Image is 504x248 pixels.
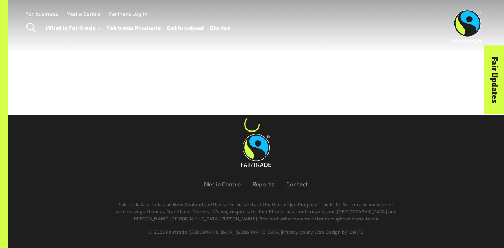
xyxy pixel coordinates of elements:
img: Fairtrade Australia New Zealand logo [241,134,271,167]
a: Get Involved [167,22,204,33]
a: Media Centre [66,10,101,17]
div: | | [40,228,472,235]
a: Web Design by IGNITE [314,229,363,235]
a: Stories [210,22,230,33]
p: Fairtrade Australia and New Zealand’s office is on the lands of the Wurundjeri People of the Kuli... [113,201,398,222]
span: © 2025 Fairtrade [GEOGRAPHIC_DATA] [GEOGRAPHIC_DATA] [148,229,281,235]
a: Toggle Search [21,18,41,38]
a: Partners Log In [109,10,148,17]
a: Fairtrade Products [106,22,161,33]
a: For business [25,10,58,17]
img: Fairtrade Australia New Zealand logo [452,10,483,43]
a: Contact [286,180,308,187]
a: Privacy policy [282,229,313,235]
a: Media Centre [204,180,241,187]
a: What is Fairtrade [46,22,100,33]
a: Reports [252,180,274,187]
